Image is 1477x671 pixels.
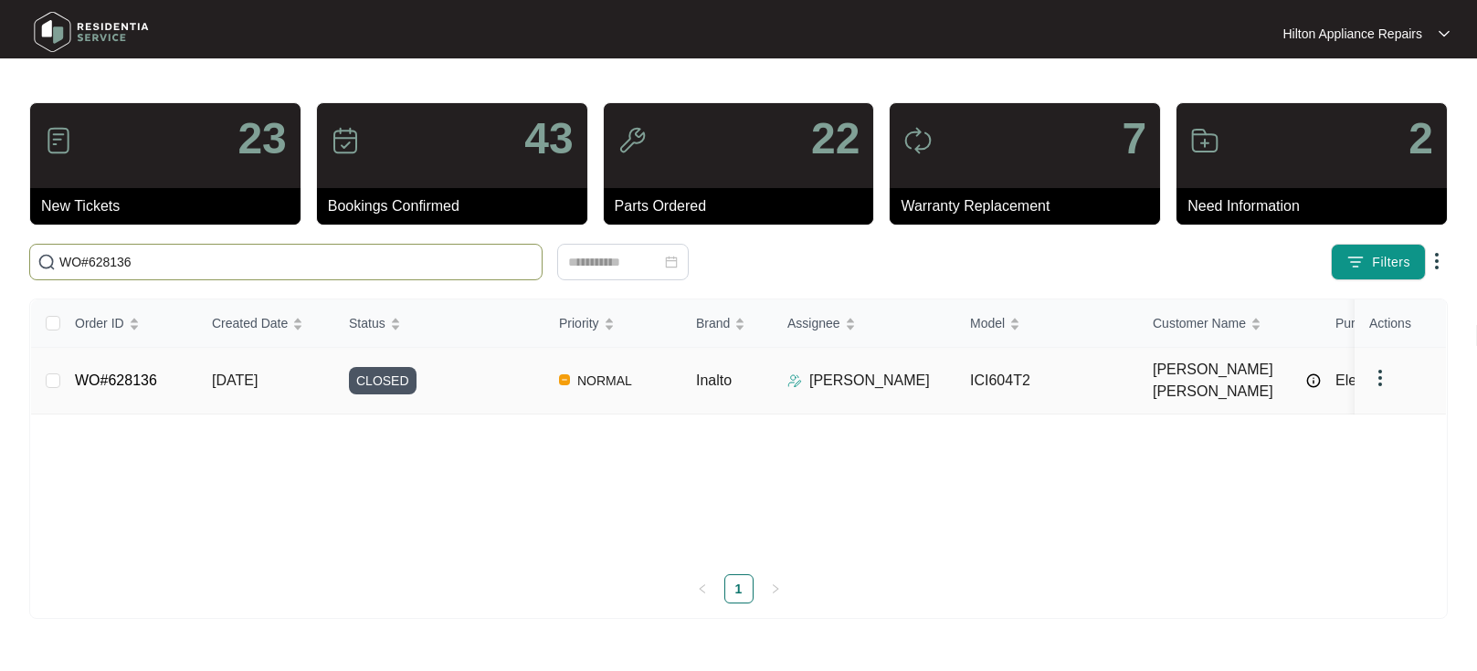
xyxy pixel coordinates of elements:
button: filter iconFilters [1331,244,1426,280]
span: CLOSED [349,367,417,394]
img: search-icon [37,253,56,271]
span: left [697,583,708,594]
img: icon [331,126,360,155]
span: Status [349,313,385,333]
span: [PERSON_NAME] [PERSON_NAME] [1153,359,1297,403]
td: ICI604T2 [955,348,1138,414]
p: Need Information [1187,195,1447,217]
p: [PERSON_NAME] [809,370,930,392]
span: Created Date [212,313,288,333]
p: 43 [524,117,573,161]
img: icon [1190,126,1219,155]
span: Purchased From [1335,313,1430,333]
th: Assignee [773,299,955,348]
img: Vercel Logo [559,374,570,385]
p: 2 [1408,117,1433,161]
button: right [761,574,790,603]
span: [DATE] [212,372,258,388]
span: Brand [696,313,730,333]
img: Info icon [1306,373,1321,388]
th: Priority [544,299,681,348]
span: Priority [559,313,599,333]
span: right [770,583,781,594]
img: residentia service logo [27,5,155,59]
p: 22 [811,117,860,161]
span: Inalto [696,372,732,388]
img: dropdown arrow [1426,250,1448,272]
img: Assigner Icon [787,373,802,388]
th: Status [334,299,544,348]
span: Model [970,313,1005,333]
li: Next Page [761,574,790,603]
span: Customer Name [1153,313,1246,333]
th: Customer Name [1138,299,1321,348]
span: Filters [1372,253,1410,272]
input: Search by Order Id, Assignee Name, Customer Name, Brand and Model [59,252,534,272]
th: Created Date [197,299,334,348]
img: icon [903,126,933,155]
p: Warranty Replacement [901,195,1160,217]
p: 7 [1122,117,1146,161]
p: 23 [237,117,286,161]
a: 1 [725,575,753,603]
th: Model [955,299,1138,348]
span: Electsales [1335,372,1402,388]
img: dropdown arrow [1439,29,1450,38]
p: New Tickets [41,195,301,217]
span: Assignee [787,313,840,333]
th: Order ID [60,299,197,348]
p: Hilton Appliance Repairs [1282,25,1422,43]
button: left [688,574,717,603]
span: Order ID [75,313,124,333]
p: Bookings Confirmed [328,195,587,217]
a: WO#628136 [75,372,157,388]
img: icon [617,126,647,155]
th: Brand [681,299,773,348]
li: Previous Page [688,574,717,603]
img: filter icon [1346,253,1365,271]
img: dropdown arrow [1369,367,1391,389]
span: NORMAL [570,370,639,392]
th: Actions [1355,299,1446,348]
p: Parts Ordered [615,195,874,217]
img: icon [44,126,73,155]
li: 1 [724,574,754,603]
